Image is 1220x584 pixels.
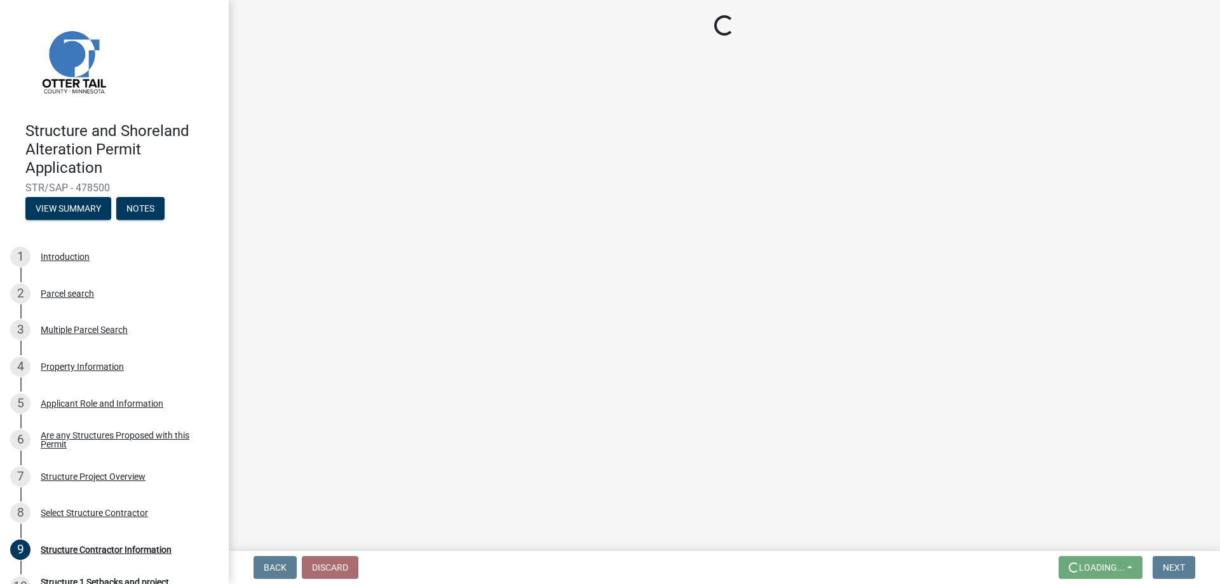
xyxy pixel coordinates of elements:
div: Parcel search [41,289,94,298]
span: Loading... [1079,562,1125,573]
h4: Structure and Shoreland Alteration Permit Application [25,122,219,177]
button: Discard [302,556,358,579]
div: 8 [10,503,30,523]
button: Notes [116,197,165,220]
div: 1 [10,247,30,267]
div: 2 [10,283,30,304]
div: Structure Contractor Information [41,545,172,554]
button: Back [254,556,297,579]
span: STR/SAP - 478500 [25,182,203,194]
button: View Summary [25,197,111,220]
div: Are any Structures Proposed with this Permit [41,431,208,449]
div: 9 [10,540,30,560]
div: Introduction [41,252,90,261]
span: Next [1163,562,1185,573]
button: Loading... [1059,556,1142,579]
div: 7 [10,466,30,487]
span: Back [264,562,287,573]
button: Next [1153,556,1195,579]
img: Otter Tail County, Minnesota [25,13,121,109]
div: 5 [10,393,30,414]
div: Structure Project Overview [41,472,146,481]
div: Property Information [41,362,124,371]
div: 3 [10,320,30,340]
wm-modal-confirm: Summary [25,205,111,215]
div: Applicant Role and Information [41,399,163,408]
div: Select Structure Contractor [41,508,148,517]
wm-modal-confirm: Notes [116,205,165,215]
div: 6 [10,430,30,450]
div: 4 [10,357,30,377]
div: Multiple Parcel Search [41,325,128,334]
